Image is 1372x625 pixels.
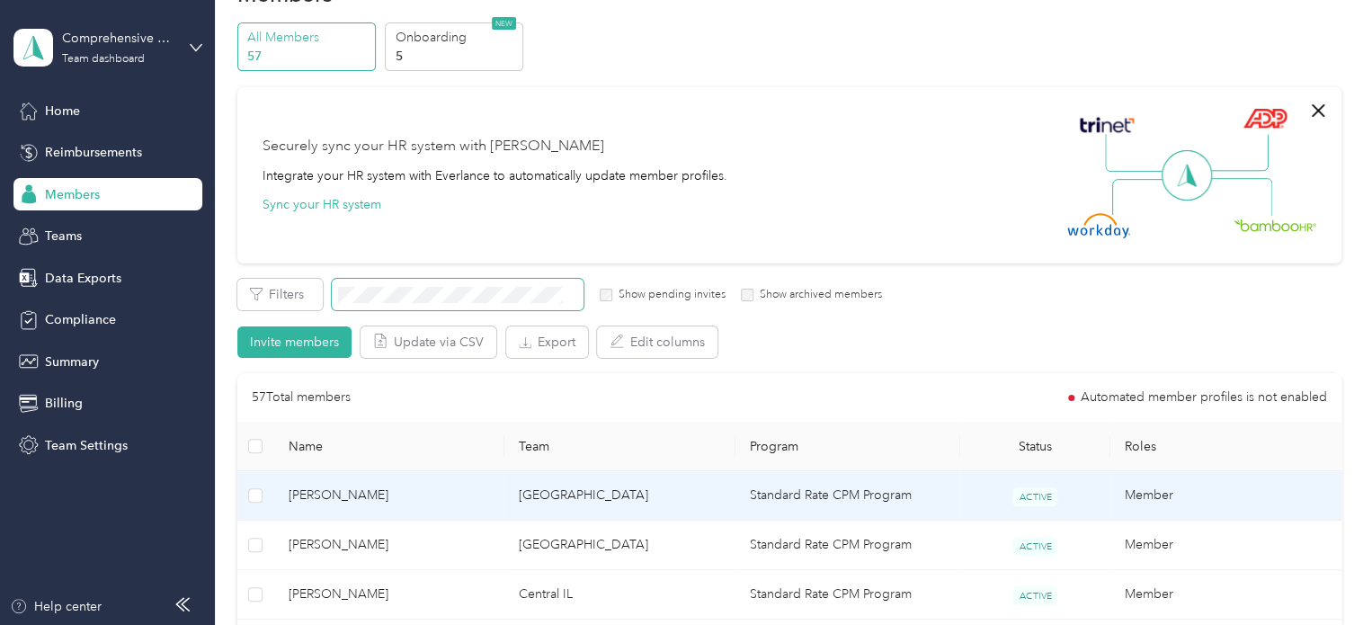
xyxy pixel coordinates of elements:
button: Invite members [237,326,352,358]
span: [PERSON_NAME] [289,535,491,555]
button: Edit columns [597,326,717,358]
span: Data Exports [45,269,121,288]
iframe: Everlance-gr Chat Button Frame [1271,524,1372,625]
label: Show pending invites [612,287,726,303]
img: Workday [1067,213,1130,238]
td: Chelsy Wright [274,570,505,620]
th: Name [274,422,505,471]
td: Quad City [504,521,735,570]
td: Standard Rate CPM Program [735,471,960,521]
div: Comprehensive Prosthetics & [MEDICAL_DATA] [62,29,174,48]
img: Line Right Down [1209,178,1272,217]
th: Program [735,422,960,471]
td: Josh Norton [274,471,505,521]
button: Sync your HR system [263,195,381,214]
td: Standard Rate CPM Program [735,521,960,570]
span: ACTIVE [1012,586,1057,605]
span: Members [45,185,100,204]
th: Team [504,422,735,471]
span: ACTIVE [1012,537,1057,556]
span: Name [289,439,491,454]
img: ADP [1243,108,1287,129]
td: Member [1110,471,1341,521]
button: Filters [237,279,323,310]
span: [PERSON_NAME] [289,585,491,604]
p: Onboarding [396,28,518,47]
button: Export [506,326,588,358]
p: 57 [247,47,370,66]
div: Team dashboard [62,54,145,65]
td: Jessica Schaefer [274,521,505,570]
img: Line Left Up [1105,134,1168,173]
span: Reimbursements [45,143,142,162]
td: Member [1110,521,1341,570]
img: Line Left Down [1111,178,1174,215]
span: Summary [45,353,99,371]
span: [PERSON_NAME] [289,486,491,505]
div: Integrate your HR system with Everlance to automatically update member profiles. [263,166,727,185]
p: 5 [396,47,518,66]
th: Roles [1110,422,1341,471]
label: Show archived members [753,287,882,303]
span: Compliance [45,310,116,329]
span: Automated member profiles is not enabled [1081,391,1327,404]
div: Securely sync your HR system with [PERSON_NAME] [263,136,604,157]
td: Standard Rate CPM Program [735,570,960,620]
p: All Members [247,28,370,47]
td: Central IL [504,570,735,620]
span: ACTIVE [1012,487,1057,506]
p: 57 Total members [252,388,351,407]
img: BambooHR [1234,219,1316,231]
span: Home [45,102,80,121]
span: NEW [492,17,516,30]
button: Help center [10,597,102,616]
td: Quad City [504,471,735,521]
img: Line Right Up [1206,134,1269,172]
th: Status [960,422,1110,471]
button: Update via CSV [361,326,496,358]
span: Billing [45,394,83,413]
img: Trinet [1075,112,1138,138]
span: Teams [45,227,82,246]
td: Member [1110,570,1341,620]
span: Team Settings [45,436,128,455]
